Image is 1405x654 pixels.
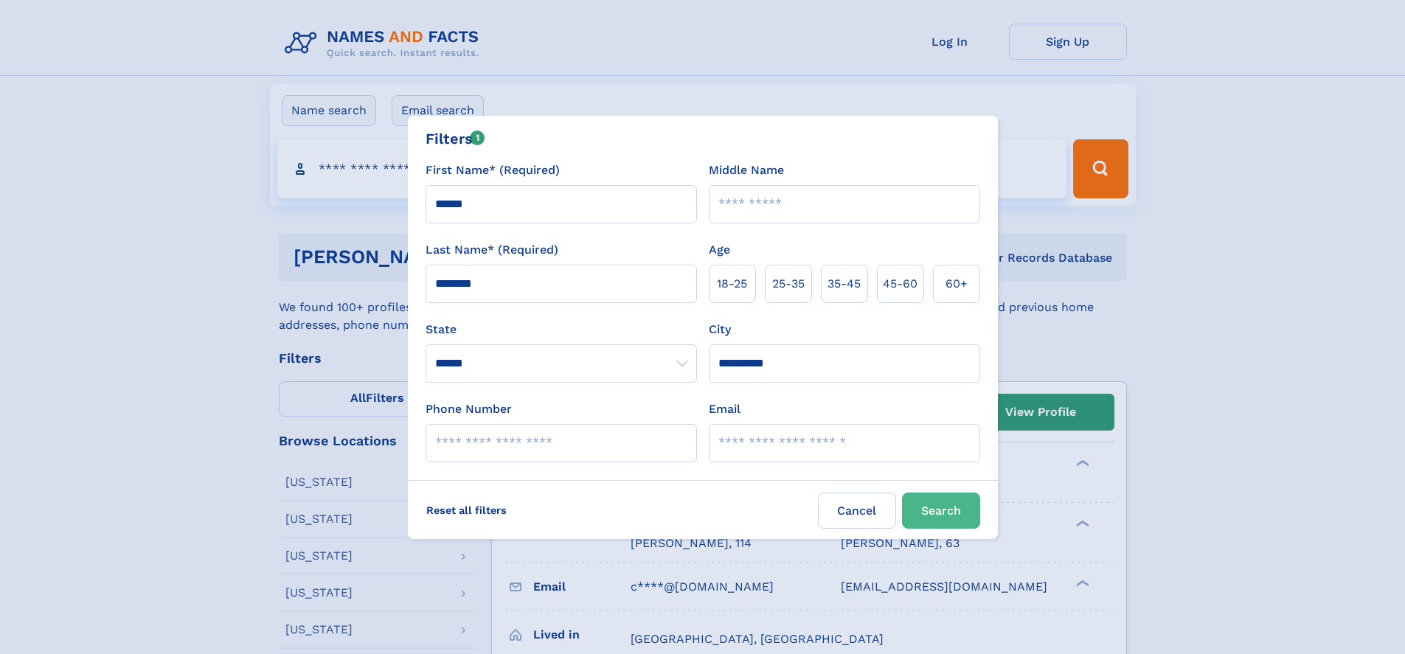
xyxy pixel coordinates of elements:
[883,275,917,293] span: 45‑60
[946,275,968,293] span: 60+
[709,321,731,338] label: City
[828,275,861,293] span: 35‑45
[426,241,558,259] label: Last Name* (Required)
[902,493,980,529] button: Search
[709,161,784,179] label: Middle Name
[426,321,697,338] label: State
[772,275,805,293] span: 25‑35
[417,493,516,528] label: Reset all filters
[709,241,730,259] label: Age
[426,400,512,418] label: Phone Number
[717,275,747,293] span: 18‑25
[426,128,485,150] div: Filters
[426,161,560,179] label: First Name* (Required)
[818,493,896,529] label: Cancel
[709,400,740,418] label: Email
